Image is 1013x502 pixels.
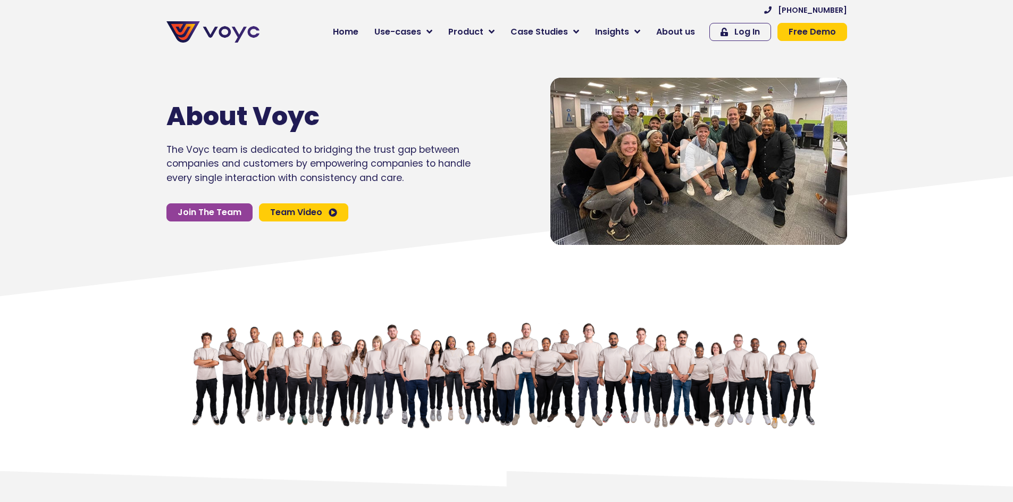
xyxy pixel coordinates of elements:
[440,21,503,43] a: Product
[270,208,322,217] span: Team Video
[166,203,253,221] a: Join The Team
[333,26,358,38] span: Home
[510,26,568,38] span: Case Studies
[778,6,847,14] span: [PHONE_NUMBER]
[166,143,471,185] p: The Voyc team is dedicated to bridging the trust gap between companies and customers by empowerin...
[777,23,847,41] a: Free Demo
[587,21,648,43] a: Insights
[789,28,836,36] span: Free Demo
[503,21,587,43] a: Case Studies
[366,21,440,43] a: Use-cases
[325,21,366,43] a: Home
[734,28,760,36] span: Log In
[166,101,439,132] h1: About Voyc
[259,203,348,221] a: Team Video
[166,21,259,43] img: voyc-full-logo
[448,26,483,38] span: Product
[709,23,771,41] a: Log In
[677,139,720,183] div: Video play button
[764,6,847,14] a: [PHONE_NUMBER]
[595,26,629,38] span: Insights
[648,21,703,43] a: About us
[178,208,241,217] span: Join The Team
[656,26,695,38] span: About us
[374,26,421,38] span: Use-cases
